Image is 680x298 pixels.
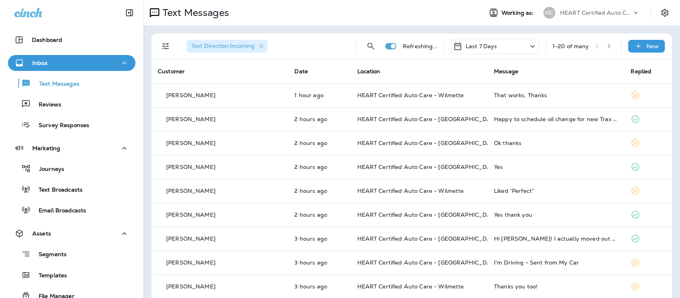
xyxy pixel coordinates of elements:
p: Sep 25, 2025 09:21 AM [294,259,344,266]
span: Replied [631,68,651,75]
button: Text Messages [8,75,135,92]
button: Search Messages [363,38,379,54]
p: Marketing [32,145,60,151]
p: [PERSON_NAME] [166,164,216,170]
p: Inbox [32,60,47,66]
span: Message [494,68,518,75]
p: Text Broadcasts [31,186,82,194]
p: Journeys [31,166,64,173]
span: Location [357,68,380,75]
div: Text Direction:Incoming [186,40,268,53]
p: [PERSON_NAME] [166,283,216,290]
button: Journeys [8,160,135,177]
button: Marketing [8,140,135,156]
div: HC [543,7,555,19]
button: Settings [658,6,672,20]
button: Inbox [8,55,135,71]
p: Last 7 Days [466,43,497,49]
span: HEART Certified Auto Care - Wilmette [357,92,464,99]
button: Dashboard [8,32,135,48]
button: Assets [8,225,135,241]
p: Segments [31,251,67,259]
div: Hi Kieesha! I actually moved out of the area, so you're welcome to give the free oil change to so... [494,235,618,242]
span: HEART Certified Auto Care - [GEOGRAPHIC_DATA] [357,116,500,123]
p: Sep 25, 2025 11:07 AM [294,92,344,98]
p: Sep 25, 2025 09:38 AM [294,188,344,194]
div: 1 - 20 of many [553,43,589,49]
div: Liked “Perfect” [494,188,618,194]
button: Templates [8,267,135,283]
div: Yes [494,164,618,170]
span: Working as: [502,10,535,16]
p: Templates [31,272,67,280]
span: Date [294,68,308,75]
p: Survey Responses [31,122,89,129]
span: HEART Certified Auto Care - [GEOGRAPHIC_DATA] [357,235,500,242]
p: [PERSON_NAME] [166,212,216,218]
p: [PERSON_NAME] [166,116,216,122]
p: [PERSON_NAME] [166,259,216,266]
span: HEART Certified Auto Care - [GEOGRAPHIC_DATA] [357,211,500,218]
p: Sep 25, 2025 09:17 AM [294,283,344,290]
p: Sep 25, 2025 09:44 AM [294,164,344,170]
p: Sep 25, 2025 09:38 AM [294,212,344,218]
div: Happy to schedule oil change for new Trax next week. Preferably first thing in am. Let me know wh... [494,116,618,122]
p: New [647,43,659,49]
span: Text Direction : Incoming [191,42,255,49]
div: That works. Thanks [494,92,618,98]
div: Ok thanks [494,140,618,146]
button: Reviews [8,96,135,112]
p: Sep 25, 2025 09:48 AM [294,140,344,146]
p: [PERSON_NAME] [166,235,216,242]
button: Survey Responses [8,116,135,133]
span: HEART Certified Auto Care - [GEOGRAPHIC_DATA] [357,259,500,266]
button: Filters [158,38,174,54]
div: Yes thank you [494,212,618,218]
div: Thanks you too! [494,283,618,290]
span: HEART Certified Auto Care - [GEOGRAPHIC_DATA] [357,163,500,171]
span: Customer [158,68,185,75]
span: HEART Certified Auto Care - Wilmette [357,283,464,290]
p: Email Broadcasts [31,207,86,215]
button: Collapse Sidebar [118,5,141,21]
p: Text Messages [31,80,79,88]
button: Segments [8,245,135,263]
p: [PERSON_NAME] [166,188,216,194]
div: I'm Driving - Sent from My Car [494,259,618,266]
p: Assets [32,230,51,237]
p: Sep 25, 2025 09:22 AM [294,235,344,242]
button: Email Broadcasts [8,202,135,218]
p: Reviews [31,101,61,109]
p: HEART Certified Auto Care [560,10,632,16]
p: Text Messages [159,7,229,19]
button: Text Broadcasts [8,181,135,198]
p: Dashboard [32,37,62,43]
p: Refreshing... [403,43,438,49]
p: [PERSON_NAME] [166,92,216,98]
p: Sep 25, 2025 10:18 AM [294,116,344,122]
p: [PERSON_NAME] [166,140,216,146]
span: HEART Certified Auto Care - Wilmette [357,187,464,194]
span: HEART Certified Auto Care - [GEOGRAPHIC_DATA] [357,139,500,147]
